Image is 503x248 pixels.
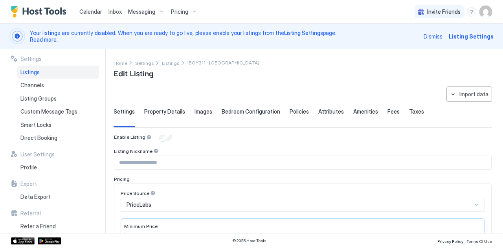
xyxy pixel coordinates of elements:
a: Privacy Policy [437,237,463,245]
span: Messaging [128,8,155,15]
a: Inbox [108,7,122,16]
a: Read more. [30,36,58,43]
a: Home [114,59,127,67]
a: Smart Locks [17,118,99,132]
span: Price Source [121,190,149,196]
input: Input Field [125,231,481,244]
span: Custom Message Tags [20,108,77,115]
span: Listing Nickname [114,148,152,154]
span: Settings [114,108,135,115]
a: Refer a Friend [17,220,99,233]
a: Listing Groups [17,92,99,105]
a: App Store [11,237,35,244]
a: Listing Settings [284,29,323,36]
span: Settings [20,55,42,62]
a: Channels [17,79,99,92]
a: Terms Of Use [466,237,492,245]
div: Breadcrumb [135,59,154,67]
span: Pricing [114,176,130,182]
a: Google Play Store [38,237,61,244]
span: Fees [387,108,400,115]
span: Pricing [171,8,188,15]
span: Home [114,60,127,66]
span: Listing Groups [20,95,57,102]
span: © 2025 Host Tools [232,238,266,243]
span: Listings [162,60,180,66]
span: Smart Locks [20,121,51,129]
span: Refer a Friend [20,223,56,230]
a: Calendar [79,7,102,16]
div: Breadcrumb [162,59,180,67]
span: Privacy Policy [437,239,463,244]
span: Direct Booking [20,134,57,141]
span: Images [195,108,212,115]
input: Input Field [114,156,491,169]
span: PriceLabs [127,201,151,208]
span: Enable Listing [114,134,145,140]
span: Export [20,180,37,187]
span: Inbox [108,8,122,15]
span: Policies [290,108,309,115]
span: Referral [20,210,41,217]
a: Settings [135,59,154,67]
a: Listings [17,66,99,79]
span: Your listings are currently disabled. When you are ready to go live, please enable your listings ... [30,29,419,43]
span: Taxes [409,108,424,115]
a: Host Tools Logo [11,6,70,18]
span: Calendar [79,8,102,15]
span: Bedroom Configuration [222,108,280,115]
a: Direct Booking [17,131,99,145]
span: Minimum Price [124,223,158,229]
span: Channels [20,82,44,89]
span: Data Export [20,193,51,200]
span: Terms Of Use [466,239,492,244]
button: Import data [446,86,492,102]
span: Attributes [318,108,344,115]
a: Profile [17,161,99,174]
span: Property Details [144,108,185,115]
div: Breadcrumb [114,59,127,67]
div: Listing Settings [449,32,494,40]
span: User Settings [20,151,55,158]
span: Edit Listing [114,67,153,79]
a: Data Export [17,190,99,204]
a: Listings [162,59,180,67]
span: Breadcrumb [187,60,259,66]
span: Invite Friends [427,8,461,15]
div: menu [467,7,476,17]
div: Dismiss [424,32,442,40]
span: Profile [20,164,37,171]
div: Import data [459,90,488,98]
span: Settings [135,60,154,66]
span: Amenities [353,108,378,115]
span: Listings [20,69,40,76]
div: User profile [479,6,492,18]
a: Custom Message Tags [17,105,99,118]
